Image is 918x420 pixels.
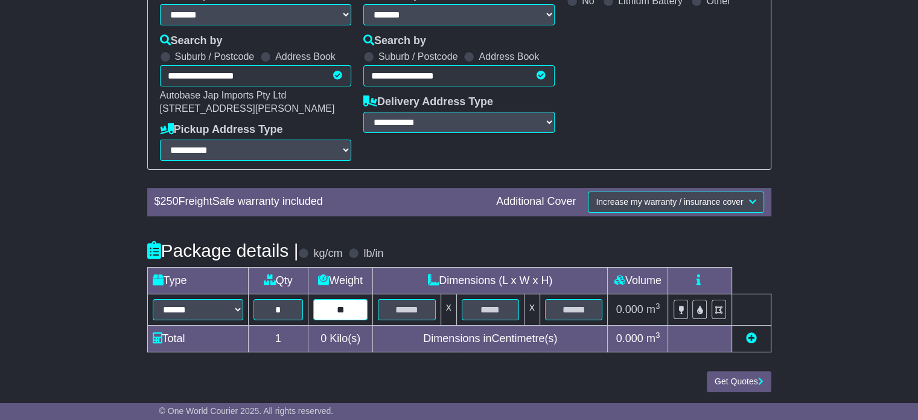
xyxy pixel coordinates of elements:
label: Search by [363,34,426,48]
a: Add new item [746,332,757,344]
td: Total [147,325,248,352]
span: 250 [161,195,179,207]
td: Kilo(s) [308,325,373,352]
sup: 3 [655,302,660,311]
label: Delivery Address Type [363,95,493,109]
div: $ FreightSafe warranty included [148,195,491,208]
label: Search by [160,34,223,48]
div: Additional Cover [490,195,582,208]
button: Get Quotes [707,371,771,392]
h4: Package details | [147,241,299,260]
td: 1 [248,325,308,352]
label: Pickup Address Type [160,123,283,137]
span: 0 [320,332,327,344]
label: Suburb / Postcode [378,51,458,62]
span: 0.000 [616,332,643,344]
td: Dimensions in Centimetre(s) [373,325,608,352]
span: Increase my warranty / insurance cover [596,197,743,207]
label: Address Book [275,51,336,62]
td: Dimensions (L x W x H) [373,267,608,294]
td: Type [147,267,248,294]
span: Autobase Jap Imports Pty Ltd [160,90,287,100]
td: Volume [608,267,668,294]
button: Increase my warranty / insurance cover [588,192,763,213]
label: Suburb / Postcode [175,51,255,62]
span: m [646,303,660,315]
span: © One World Courier 2025. All rights reserved. [159,406,334,416]
td: Qty [248,267,308,294]
td: Weight [308,267,373,294]
span: [STREET_ADDRESS][PERSON_NAME] [160,103,335,114]
td: x [441,294,456,325]
label: lb/in [363,247,383,260]
label: kg/cm [313,247,342,260]
td: x [524,294,540,325]
sup: 3 [655,331,660,340]
span: 0.000 [616,303,643,315]
span: m [646,332,660,344]
label: Address Book [479,51,539,62]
